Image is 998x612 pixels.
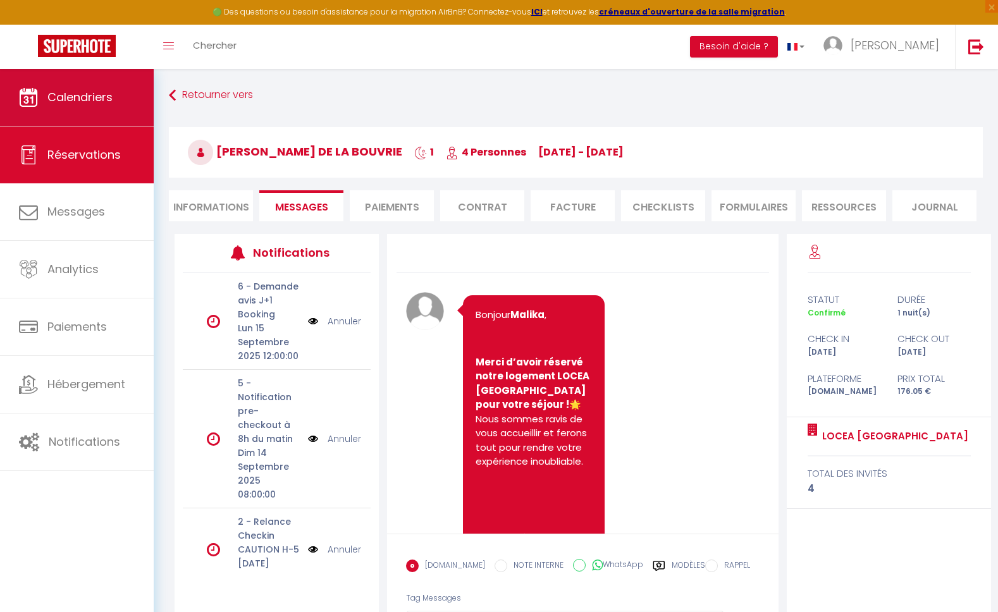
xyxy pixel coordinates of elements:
[808,307,846,318] span: Confirmé
[802,190,886,221] li: Ressources
[238,321,299,363] p: Lun 15 Septembre 2025 12:00:00
[476,355,592,469] p: 🌟 Nous sommes ravis de vous accueillir et ferons tout pour rendre votre expérience inoubliable.
[419,560,485,573] label: [DOMAIN_NAME]
[889,346,979,358] div: [DATE]
[538,145,624,159] span: [DATE] - [DATE]
[476,308,592,322] p: Bonjour ,
[889,386,979,398] div: 176.05 €
[476,355,591,412] strong: Merci d’avoir réservé notre logement LOCEA [GEOGRAPHIC_DATA] pour votre séjour !
[328,432,361,446] a: Annuler
[253,238,331,267] h3: Notifications
[47,261,99,277] span: Analytics
[599,6,785,17] a: créneaux d'ouverture de la salle migration
[586,559,643,573] label: WhatsApp
[889,371,979,386] div: Prix total
[510,308,545,321] strong: Malika
[47,204,105,219] span: Messages
[38,35,116,57] img: Super Booking
[308,542,318,556] img: NO IMAGE
[47,319,107,334] span: Paiements
[718,560,750,573] label: RAPPEL
[414,145,434,159] span: 1
[889,331,979,346] div: check out
[814,25,955,69] a: ... [PERSON_NAME]
[238,279,299,321] p: 6 - Demande avis J+1 Booking
[328,314,361,328] a: Annuler
[476,530,592,602] p: Afin de préparer au mieux votre arrivée, merci de prendre pour :
[406,592,461,603] span: Tag Messages
[238,556,299,584] p: [DATE] 07:00:00
[889,292,979,307] div: durée
[47,376,125,392] span: Hébergement
[799,371,889,386] div: Plateforme
[10,5,48,43] button: Ouvrir le widget de chat LiveChat
[808,466,971,481] div: total des invités
[799,386,889,398] div: [DOMAIN_NAME]
[808,481,971,496] div: 4
[47,89,113,105] span: Calendriers
[328,542,361,556] a: Annuler
[621,190,705,221] li: CHECKLISTS
[799,346,889,358] div: [DATE]
[238,515,299,556] p: 2 - Relance Checkin CAUTION H-5
[507,560,564,573] label: NOTE INTERNE
[275,200,328,214] span: Messages
[169,190,253,221] li: Informations
[193,39,237,52] span: Chercher
[823,36,842,55] img: ...
[531,190,615,221] li: Facture
[851,37,939,53] span: [PERSON_NAME]
[406,292,444,330] img: avatar.png
[968,39,984,54] img: logout
[49,434,120,450] span: Notifications
[350,190,434,221] li: Paiements
[672,560,705,582] label: Modèles
[308,314,318,328] img: NO IMAGE
[818,429,968,444] a: LOCEA [GEOGRAPHIC_DATA]
[47,147,121,162] span: Réservations
[183,25,246,69] a: Chercher
[188,144,402,159] span: [PERSON_NAME] DE LA BOUVRIE
[690,36,778,58] button: Besoin d'aide ?
[446,145,526,159] span: 4 Personnes
[238,376,299,446] p: 5 - Notification pre-checkout à 8h du matin
[169,84,983,107] a: Retourner vers
[799,292,889,307] div: statut
[892,190,976,221] li: Journal
[889,307,979,319] div: 1 nuit(s)
[799,331,889,346] div: check in
[308,432,318,446] img: NO IMAGE
[238,446,299,501] p: Dim 14 Septembre 2025 08:00:00
[440,190,524,221] li: Contrat
[531,6,543,17] a: ICI
[712,190,796,221] li: FORMULAIRES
